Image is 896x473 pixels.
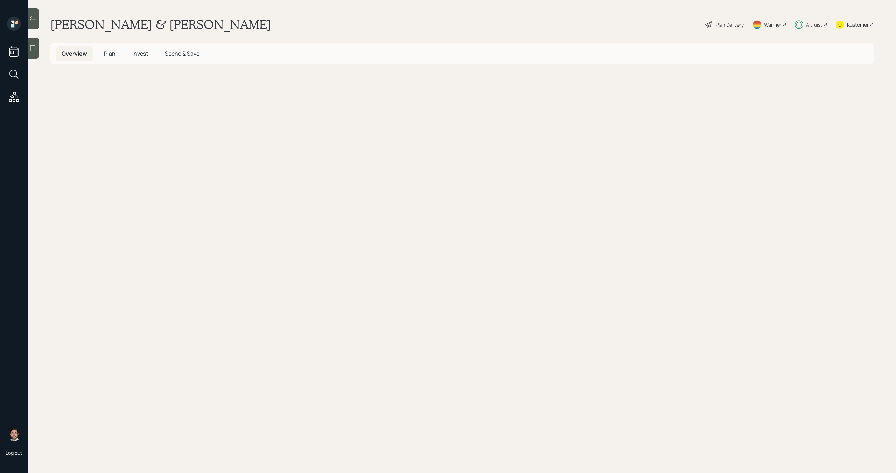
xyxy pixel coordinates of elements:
h1: [PERSON_NAME] & [PERSON_NAME] [50,17,271,32]
img: michael-russo-headshot.png [7,427,21,441]
span: Invest [132,50,148,57]
span: Spend & Save [165,50,199,57]
div: Log out [6,450,22,456]
span: Plan [104,50,115,57]
div: Altruist [806,21,822,28]
div: Plan Delivery [716,21,744,28]
span: Overview [62,50,87,57]
div: Warmer [764,21,782,28]
div: Kustomer [847,21,869,28]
